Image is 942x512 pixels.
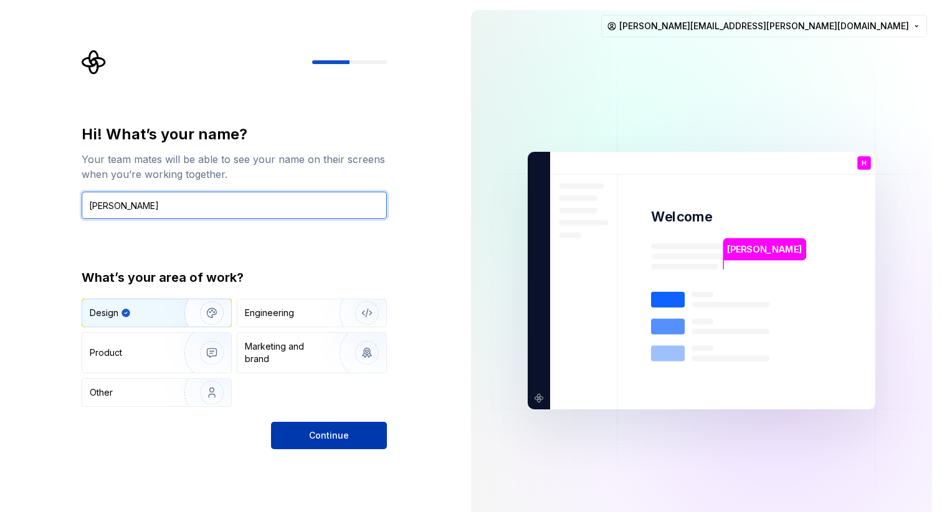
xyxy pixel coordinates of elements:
[82,192,387,219] input: Han Solo
[245,307,294,319] div: Engineering
[82,50,107,75] svg: Supernova Logo
[862,160,867,167] p: H
[82,269,387,286] div: What’s your area of work?
[90,307,118,319] div: Design
[271,422,387,449] button: Continue
[619,20,909,32] span: [PERSON_NAME][EMAIL_ADDRESS][PERSON_NAME][DOMAIN_NAME]
[245,340,329,365] div: Marketing and brand
[90,386,113,399] div: Other
[727,243,802,256] p: [PERSON_NAME]
[90,347,122,359] div: Product
[82,124,387,144] div: Hi! What’s your name?
[309,429,349,442] span: Continue
[651,208,712,226] p: Welcome
[601,15,927,37] button: [PERSON_NAME][EMAIL_ADDRESS][PERSON_NAME][DOMAIN_NAME]
[82,152,387,182] div: Your team mates will be able to see your name on their screens when you’re working together.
